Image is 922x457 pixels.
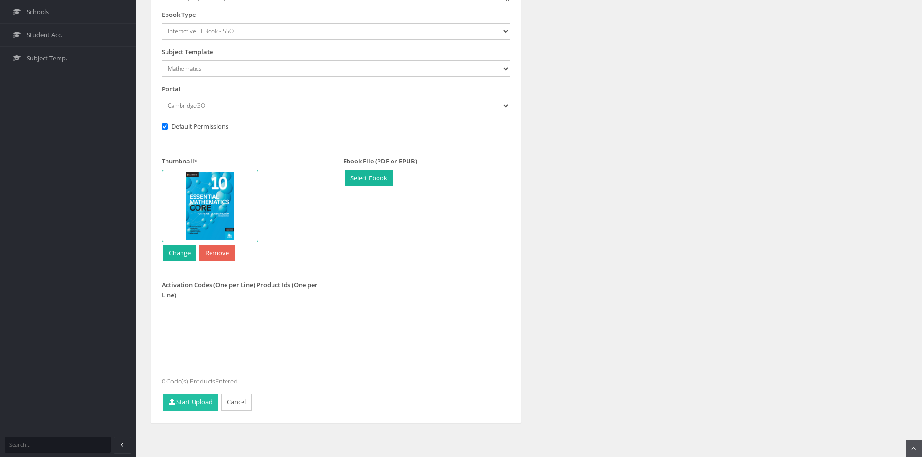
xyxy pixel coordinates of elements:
span: Products [190,377,215,385]
button: Start Upload [163,394,218,411]
span: Code(s) [166,377,188,385]
span: Activation Codes (One per Line) [162,280,255,289]
label: Thumbnail* [162,156,197,166]
span: 0 [162,377,165,385]
a: Remove [199,245,235,262]
input: Default Permissions [162,123,168,130]
img: NSCzRSMihMMuI9wE0jWL9iZwlF6Nz6v1U03o6DtN+tCF58MxrAJO4XoBk2vVhY6RxzD2q9LOFtBzTgfzoSPxQerTFjgezIfzQ... [186,172,234,240]
span: Subject Temp. [27,54,67,63]
label: Portal [162,84,181,94]
a: Cancel [221,394,252,411]
span: Ebook File (PDF or EPUB) [343,157,417,165]
span: Student Acc. [27,30,62,40]
label: Ebook Type [162,10,196,20]
label: Default Permissions [162,121,228,132]
div: Entered [154,280,336,386]
input: Search... [5,437,111,453]
label: Subject Template [162,47,213,57]
span: Schools [27,7,49,16]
